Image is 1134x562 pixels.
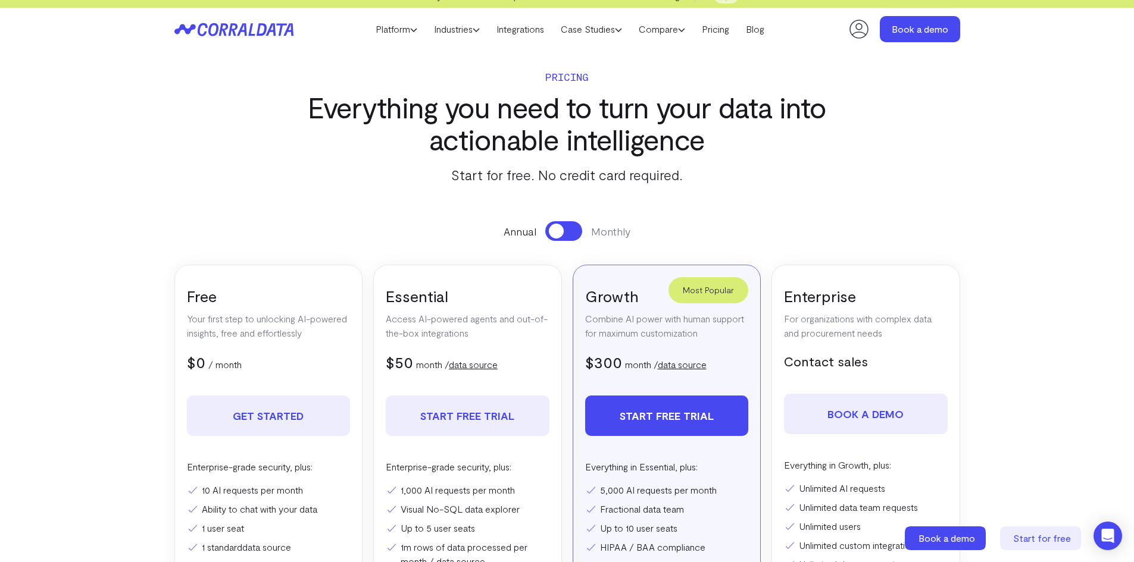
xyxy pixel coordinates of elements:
[386,312,549,340] p: Access AI-powered agents and out-of-the-box integrations
[386,286,549,306] h3: Essential
[386,395,549,436] a: Start free trial
[187,460,351,474] p: Enterprise-grade security, plus:
[187,540,351,554] li: 1 standard
[738,20,773,38] a: Blog
[585,353,622,371] span: $300
[585,502,749,516] li: Fractional data team
[591,224,630,239] span: Monthly
[658,359,707,370] a: data source
[488,20,552,38] a: Integrations
[290,91,845,155] h3: Everything you need to turn your data into actionable intelligence
[880,16,960,42] a: Book a demo
[367,20,426,38] a: Platform
[585,540,749,554] li: HIPAA / BAA compliance
[208,357,242,372] p: / month
[693,20,738,38] a: Pricing
[187,502,351,516] li: Ability to chat with your data
[449,359,498,370] a: data source
[919,532,975,544] span: Book a demo
[630,20,693,38] a: Compare
[784,538,948,552] li: Unlimited custom integrations
[784,286,948,306] h3: Enterprise
[187,353,205,371] span: $0
[585,483,749,497] li: 5,000 AI requests per month
[784,458,948,472] p: Everything in Growth, plus:
[290,68,845,85] p: Pricing
[187,286,351,306] h3: Free
[784,394,948,434] a: Book a demo
[552,20,630,38] a: Case Studies
[585,286,749,306] h3: Growth
[1094,522,1122,550] div: Open Intercom Messenger
[242,541,291,552] a: data source
[1000,526,1083,550] a: Start for free
[187,521,351,535] li: 1 user seat
[504,224,536,239] span: Annual
[290,164,845,186] p: Start for free. No credit card required.
[386,460,549,474] p: Enterprise-grade security, plus:
[784,352,948,370] h5: Contact sales
[784,519,948,533] li: Unlimited users
[585,460,749,474] p: Everything in Essential, plus:
[784,481,948,495] li: Unlimited AI requests
[784,500,948,514] li: Unlimited data team requests
[585,521,749,535] li: Up to 10 user seats
[187,395,351,436] a: Get Started
[187,312,351,340] p: Your first step to unlocking AI-powered insights, free and effortlessly
[585,312,749,340] p: Combine AI power with human support for maximum customization
[386,353,413,371] span: $50
[386,502,549,516] li: Visual No-SQL data explorer
[625,357,707,372] p: month /
[905,526,988,550] a: Book a demo
[416,357,498,372] p: month /
[585,395,749,436] a: Start free trial
[386,483,549,497] li: 1,000 AI requests per month
[1013,532,1071,544] span: Start for free
[426,20,488,38] a: Industries
[784,312,948,340] p: For organizations with complex data and procurement needs
[668,277,748,303] div: Most Popular
[187,483,351,497] li: 10 AI requests per month
[386,521,549,535] li: Up to 5 user seats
